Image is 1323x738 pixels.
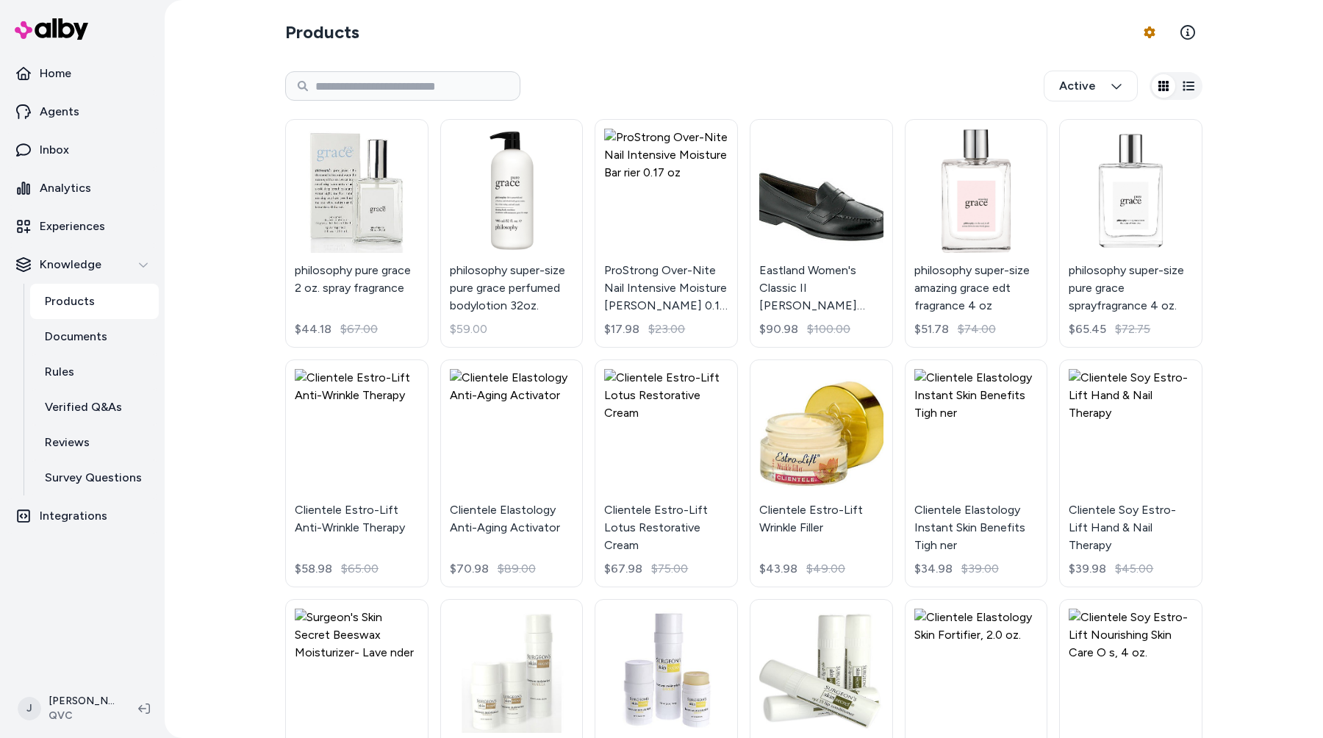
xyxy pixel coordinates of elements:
[6,171,159,206] a: Analytics
[40,103,79,121] p: Agents
[6,247,159,282] button: Knowledge
[1044,71,1138,101] button: Active
[45,434,90,451] p: Reviews
[40,179,91,197] p: Analytics
[30,319,159,354] a: Documents
[40,256,101,273] p: Knowledge
[285,21,359,44] h2: Products
[285,359,429,588] a: Clientele Estro-Lift Anti-Wrinkle TherapyClientele Estro-Lift Anti-Wrinkle Therapy$58.98$65.00
[9,685,126,732] button: J[PERSON_NAME]QVC
[30,284,159,319] a: Products
[285,119,429,348] a: philosophy pure grace 2 oz. spray fragrancephilosophy pure grace 2 oz. spray fragrance$44.18$67.00
[30,425,159,460] a: Reviews
[6,94,159,129] a: Agents
[18,697,41,720] span: J
[45,328,107,345] p: Documents
[40,141,69,159] p: Inbox
[6,209,159,244] a: Experiences
[1059,119,1202,348] a: philosophy super-size pure grace sprayfragrance 4 oz.philosophy super-size pure grace sprayfragra...
[6,498,159,534] a: Integrations
[15,18,88,40] img: alby Logo
[595,119,738,348] a: ProStrong Over-Nite Nail Intensive Moisture Bar rier 0.17 ozProStrong Over-Nite Nail Intensive Mo...
[595,359,738,588] a: Clientele Estro-Lift Lotus Restorative CreamClientele Estro-Lift Lotus Restorative Cream$67.98$75.00
[45,363,74,381] p: Rules
[1059,359,1202,588] a: Clientele Soy Estro-Lift Hand & Nail TherapyClientele Soy Estro-Lift Hand & Nail Therapy$39.98$45.00
[30,354,159,390] a: Rules
[30,390,159,425] a: Verified Q&As
[6,56,159,91] a: Home
[40,507,107,525] p: Integrations
[40,65,71,82] p: Home
[49,709,115,723] span: QVC
[6,132,159,168] a: Inbox
[30,460,159,495] a: Survey Questions
[440,119,584,348] a: philosophy super-size pure grace perfumed bodylotion 32oz.philosophy super-size pure grace perfum...
[40,218,105,235] p: Experiences
[49,694,115,709] p: [PERSON_NAME]
[750,119,893,348] a: Eastland Women's Classic II Penny Loafers, Size 6-1/2 Wide, BlackEastland Women's Classic II [PER...
[750,359,893,588] a: Clientele Estro-Lift Wrinkle FillerClientele Estro-Lift Wrinkle Filler$43.98$49.00
[905,359,1048,588] a: Clientele Elastology Instant Skin Benefits Tigh nerClientele Elastology Instant Skin Benefits Tig...
[45,398,122,416] p: Verified Q&As
[45,293,95,310] p: Products
[440,359,584,588] a: Clientele Elastology Anti-Aging ActivatorClientele Elastology Anti-Aging Activator$70.98$89.00
[45,469,142,487] p: Survey Questions
[905,119,1048,348] a: philosophy super-size amazing grace edt fragrance 4 ozphilosophy super-size amazing grace edt fra...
